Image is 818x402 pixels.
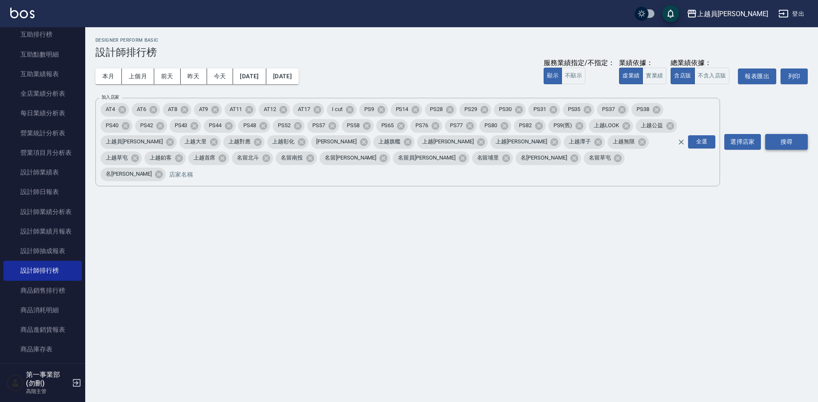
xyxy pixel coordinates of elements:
button: 登出 [775,6,808,22]
span: PS37 [597,105,620,114]
span: AT17 [293,105,315,114]
button: [DATE] [233,68,266,84]
span: 上越首席 [188,154,221,162]
h5: 第一事業部 (勿刪) [26,371,69,388]
div: PS35 [563,103,595,117]
span: PS9 [359,105,379,114]
div: 名[PERSON_NAME] [101,168,166,181]
div: AT8 [163,103,191,117]
a: 全店業績分析表 [3,84,82,103]
div: PS58 [342,119,374,133]
label: 加入店家 [101,94,119,100]
div: AT9 [194,103,222,117]
div: PS82 [514,119,546,133]
div: 名留員[PERSON_NAME] [393,151,469,165]
div: PS52 [273,119,305,133]
button: 上越員[PERSON_NAME] [683,5,772,23]
span: AT6 [132,105,151,114]
span: 名留南投 [276,154,308,162]
a: 設計師業績分析表 [3,202,82,222]
div: PS40 [101,119,132,133]
div: PS76 [410,119,442,133]
button: save [662,5,679,22]
button: 含店販 [671,68,694,84]
div: PS43 [170,119,202,133]
a: 互助業績報表 [3,64,82,84]
div: 上越員[PERSON_NAME] [697,9,768,19]
div: PS38 [631,103,663,117]
span: 名留埔里 [472,154,504,162]
div: 名留北斗 [232,151,273,165]
div: 上越彰化 [267,135,308,149]
span: 上越LOOK [589,121,624,130]
span: 上越員[PERSON_NAME] [101,137,168,146]
div: 業績依據： [619,59,666,68]
span: PS29 [459,105,482,114]
div: PS44 [204,119,236,133]
input: 店家名稱 [167,167,692,182]
div: PS37 [597,103,629,117]
span: PS28 [425,105,448,114]
button: Open [686,134,717,150]
div: PS28 [425,103,457,117]
a: 商品庫存盤點表 [3,359,82,379]
span: AT11 [225,105,247,114]
div: AT4 [101,103,129,117]
span: 名[PERSON_NAME] [101,170,157,178]
span: AT4 [101,105,120,114]
button: 選擇店家 [724,134,761,150]
span: 名留北斗 [232,154,264,162]
span: 名[PERSON_NAME] [516,154,572,162]
div: 上越鉑客 [144,151,186,165]
span: PS40 [101,121,124,130]
div: I cut [327,103,357,117]
span: PS42 [135,121,158,130]
button: 虛業績 [619,68,643,84]
span: 上越[PERSON_NAME] [417,137,479,146]
span: AT9 [194,105,213,114]
a: 互助點數明細 [3,45,82,64]
div: 上越LOOK [589,119,633,133]
a: 設計師業績表 [3,163,82,182]
div: 上越潭子 [564,135,605,149]
div: AT11 [225,103,256,117]
div: 名[PERSON_NAME] [516,151,581,165]
a: 商品庫存表 [3,339,82,359]
span: PS65 [376,121,399,130]
div: AT12 [259,103,290,117]
span: 上越鉑客 [144,154,177,162]
span: PS30 [494,105,517,114]
p: 高階主管 [26,388,69,395]
span: 上越大里 [179,137,212,146]
button: 不顯示 [562,68,585,84]
div: PS65 [376,119,408,133]
div: 上越大里 [179,135,221,149]
button: [DATE] [266,68,299,84]
a: 營業統計分析表 [3,123,82,143]
button: 搜尋 [765,134,808,150]
button: 列印 [781,68,808,84]
span: 上越對應 [223,137,256,146]
span: PS38 [631,105,654,114]
div: PS9 [359,103,388,117]
div: PS29 [459,103,491,117]
div: PS80 [479,119,511,133]
span: PS43 [170,121,193,130]
button: 上個月 [122,68,154,84]
div: 上越無限 [608,135,649,149]
div: PS30 [494,103,526,117]
span: 上越潭子 [564,137,596,146]
span: 名留草屯 [584,154,616,162]
span: PS14 [391,105,414,114]
span: PS52 [273,121,296,130]
span: 上越無限 [608,137,640,146]
a: 商品進銷貨報表 [3,320,82,339]
div: 上越公益 [636,119,677,133]
div: 上越對應 [223,135,265,149]
a: 設計師業績月報表 [3,222,82,241]
div: 全選 [688,135,715,148]
a: 報表匯出 [738,68,776,84]
div: PS77 [445,119,477,133]
span: PS77 [445,121,468,130]
div: 上越草屯 [101,151,142,165]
